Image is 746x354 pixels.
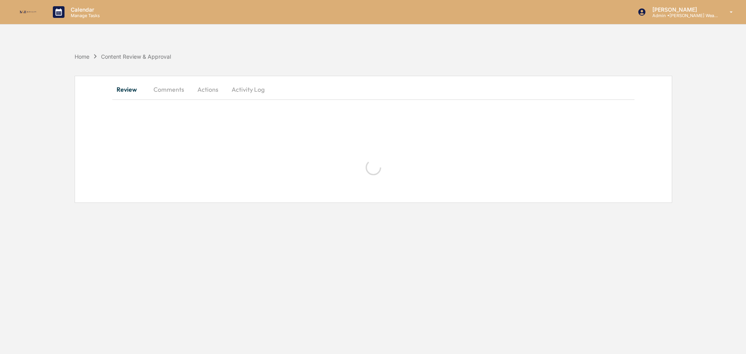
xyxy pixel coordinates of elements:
[190,80,225,99] button: Actions
[112,80,634,99] div: secondary tabs example
[646,6,718,13] p: [PERSON_NAME]
[64,6,104,13] p: Calendar
[112,80,147,99] button: Review
[75,53,89,60] div: Home
[225,80,271,99] button: Activity Log
[646,13,718,18] p: Admin • [PERSON_NAME] Wealth
[19,10,37,15] img: logo
[101,53,171,60] div: Content Review & Approval
[147,80,190,99] button: Comments
[64,13,104,18] p: Manage Tasks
